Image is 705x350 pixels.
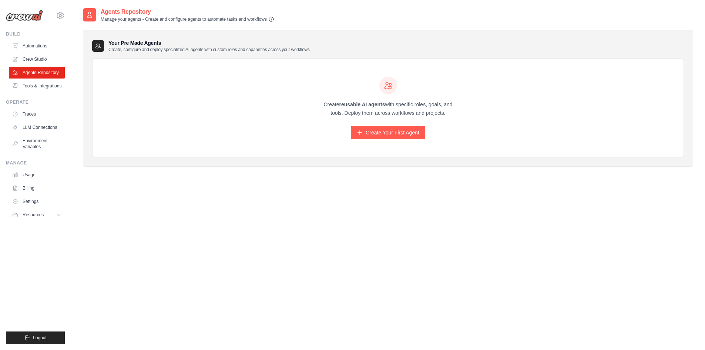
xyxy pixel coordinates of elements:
[9,67,65,79] a: Agents Repository
[351,126,425,139] a: Create Your First Agent
[101,16,274,23] p: Manage your agents - Create and configure agents to automate tasks and workflows
[108,39,310,53] h3: Your Pre Made Agents
[6,99,65,105] div: Operate
[6,10,43,21] img: Logo
[9,108,65,120] a: Traces
[339,101,385,107] strong: reusable AI agents
[23,212,44,218] span: Resources
[9,80,65,92] a: Tools & Integrations
[9,121,65,133] a: LLM Connections
[9,169,65,181] a: Usage
[9,196,65,207] a: Settings
[317,100,459,117] p: Create with specific roles, goals, and tools. Deploy them across workflows and projects.
[101,7,274,16] h2: Agents Repository
[9,40,65,52] a: Automations
[108,47,310,53] p: Create, configure and deploy specialized AI agents with custom roles and capabilities across your...
[33,335,47,341] span: Logout
[9,53,65,65] a: Crew Studio
[9,135,65,153] a: Environment Variables
[6,31,65,37] div: Build
[9,209,65,221] button: Resources
[6,160,65,166] div: Manage
[6,331,65,344] button: Logout
[9,182,65,194] a: Billing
